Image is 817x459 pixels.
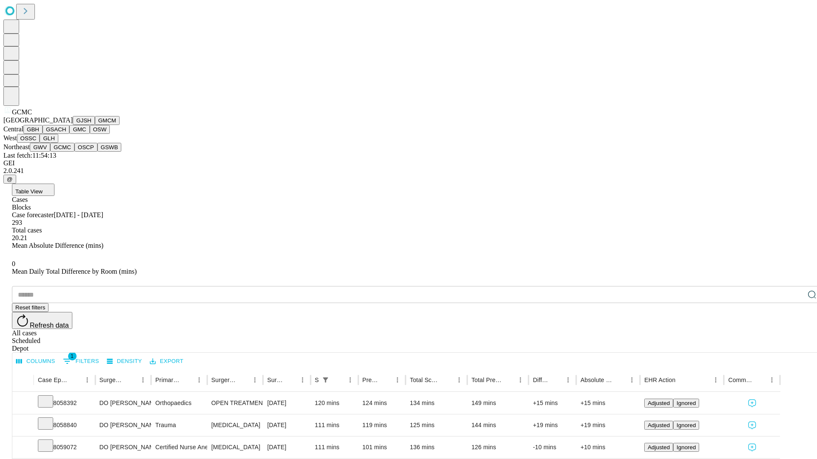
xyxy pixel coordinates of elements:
button: Ignored [673,443,699,452]
button: Sort [676,374,688,386]
button: Sort [332,374,344,386]
button: Sort [380,374,391,386]
div: Trauma [155,414,203,436]
button: Menu [626,374,638,386]
div: Difference [533,377,549,383]
button: Sort [441,374,453,386]
div: 8058392 [38,392,91,414]
span: [GEOGRAPHIC_DATA] [3,116,73,124]
button: OSCP [74,143,97,152]
span: Mean Absolute Difference (mins) [12,242,103,249]
span: Ignored [677,422,696,428]
button: GMCM [95,116,120,125]
button: GCMC [50,143,74,152]
div: 144 mins [471,414,525,436]
span: [DATE] - [DATE] [54,211,103,218]
button: GJSH [73,116,95,125]
button: Menu [766,374,778,386]
button: Sort [237,374,249,386]
button: Menu [81,374,93,386]
span: Adjusted [648,422,670,428]
div: DO [PERSON_NAME] [PERSON_NAME] Do [100,436,147,458]
button: Select columns [14,355,57,368]
div: Surgery Name [211,377,236,383]
div: Certified Nurse Anesthetist [155,436,203,458]
button: Menu [562,374,574,386]
button: OSW [90,125,110,134]
div: GEI [3,159,814,167]
span: Last fetch: 11:54:13 [3,152,56,159]
span: 1 [68,352,77,360]
span: Table View [15,188,43,195]
button: Density [105,355,144,368]
button: Show filters [61,354,101,368]
span: Central [3,125,23,133]
button: Menu [514,374,526,386]
button: Menu [344,374,356,386]
div: 111 mins [315,436,354,458]
div: [DATE] [267,414,306,436]
button: GMC [69,125,89,134]
button: Sort [550,374,562,386]
div: 8058840 [38,414,91,436]
span: Ignored [677,400,696,406]
button: Sort [181,374,193,386]
button: Ignored [673,399,699,408]
div: 2.0.241 [3,167,814,175]
div: Case Epic Id [38,377,69,383]
button: GWV [30,143,50,152]
span: Adjusted [648,444,670,450]
button: Sort [285,374,297,386]
div: 124 mins [363,392,402,414]
button: Expand [17,418,29,433]
button: Ignored [673,421,699,430]
div: Comments [728,377,753,383]
span: Northeast [3,143,30,150]
button: Expand [17,396,29,411]
div: -10 mins [533,436,572,458]
div: Scheduled In Room Duration [315,377,319,383]
span: Reset filters [15,304,45,311]
div: 119 mins [363,414,402,436]
span: Refresh data [30,322,69,329]
div: 126 mins [471,436,525,458]
div: Total Predicted Duration [471,377,502,383]
button: Export [148,355,186,368]
div: EHR Action [644,377,675,383]
div: DO [PERSON_NAME] [100,392,147,414]
button: Sort [69,374,81,386]
button: Menu [710,374,722,386]
button: Menu [137,374,149,386]
div: 149 mins [471,392,525,414]
button: Menu [453,374,465,386]
span: West [3,134,17,142]
div: 134 mins [410,392,463,414]
div: 136 mins [410,436,463,458]
button: Sort [125,374,137,386]
div: 8059072 [38,436,91,458]
div: +15 mins [580,392,636,414]
div: +10 mins [580,436,636,458]
span: Case forecaster [12,211,54,218]
button: Adjusted [644,399,673,408]
span: Mean Daily Total Difference by Room (mins) [12,268,137,275]
div: Surgery Date [267,377,284,383]
div: 125 mins [410,414,463,436]
button: GSWB [97,143,122,152]
button: Show filters [320,374,331,386]
span: 0 [12,260,15,267]
div: [MEDICAL_DATA] [211,414,259,436]
div: [DATE] [267,436,306,458]
button: Adjusted [644,421,673,430]
button: Expand [17,440,29,455]
button: Menu [249,374,261,386]
div: 111 mins [315,414,354,436]
button: Sort [614,374,626,386]
button: GBH [23,125,43,134]
div: Total Scheduled Duration [410,377,440,383]
span: GCMC [12,108,32,116]
span: 293 [12,219,22,226]
button: Reset filters [12,303,49,312]
div: 120 mins [315,392,354,414]
button: Table View [12,184,54,196]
